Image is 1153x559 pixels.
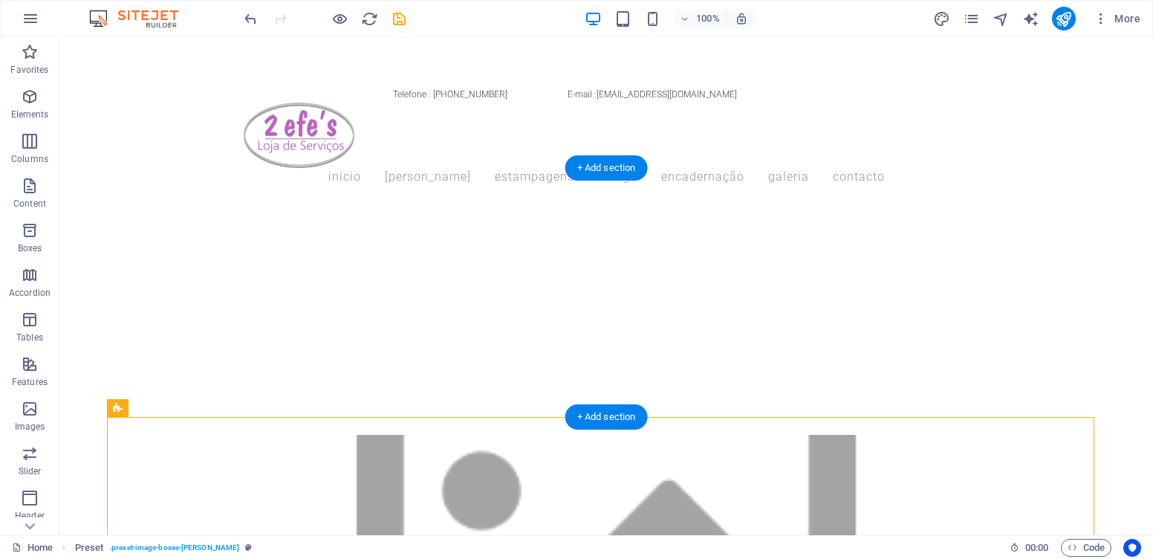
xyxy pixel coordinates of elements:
i: This element is a customizable preset [245,543,252,552]
div: + Add section [565,404,648,430]
p: Accordion [9,287,51,299]
i: Publish [1055,10,1072,28]
p: Columns [11,153,48,165]
button: pages [963,10,981,28]
button: undo [241,10,259,28]
i: Navigator [993,10,1010,28]
span: Click to select. Double-click to edit [75,539,104,557]
div: + Add section [565,155,648,181]
i: AI Writer [1022,10,1039,28]
i: On resize automatically adjust zoom level to fit chosen device. [735,12,748,25]
button: More [1088,7,1146,30]
button: 100% [674,10,727,28]
p: Features [12,376,48,388]
button: design [933,10,951,28]
span: : [1036,542,1038,553]
button: navigator [993,10,1010,28]
button: text_generator [1022,10,1040,28]
a: Click to cancel selection. Double-click to open Pages [12,539,53,557]
i: Pages (Ctrl+Alt+S) [963,10,980,28]
button: save [390,10,408,28]
i: Reload page [361,10,378,28]
p: Favorites [10,64,48,76]
i: Undo: Change background (Ctrl+Z) [242,10,259,28]
button: Usercentrics [1123,539,1141,557]
i: Save (Ctrl+S) [391,10,408,28]
p: Boxes [18,242,42,254]
p: Elements [11,109,49,120]
h6: 100% [696,10,720,28]
button: publish [1052,7,1076,30]
p: Images [15,421,45,433]
span: 00 00 [1025,539,1048,557]
p: Slider [19,465,42,477]
button: Code [1061,539,1111,557]
button: Click here to leave preview mode and continue editing [331,10,348,28]
p: Tables [16,332,43,343]
button: reload [360,10,378,28]
nav: breadcrumb [75,539,253,557]
h6: Session time [1010,539,1049,557]
span: Code [1068,539,1105,557]
p: Content [13,198,46,210]
span: More [1094,11,1140,26]
p: Header [15,510,45,522]
i: Design (Ctrl+Alt+Y) [933,10,950,28]
img: Editor Logo [85,10,197,28]
span: . preset-image-boxes-[PERSON_NAME] [109,539,239,557]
